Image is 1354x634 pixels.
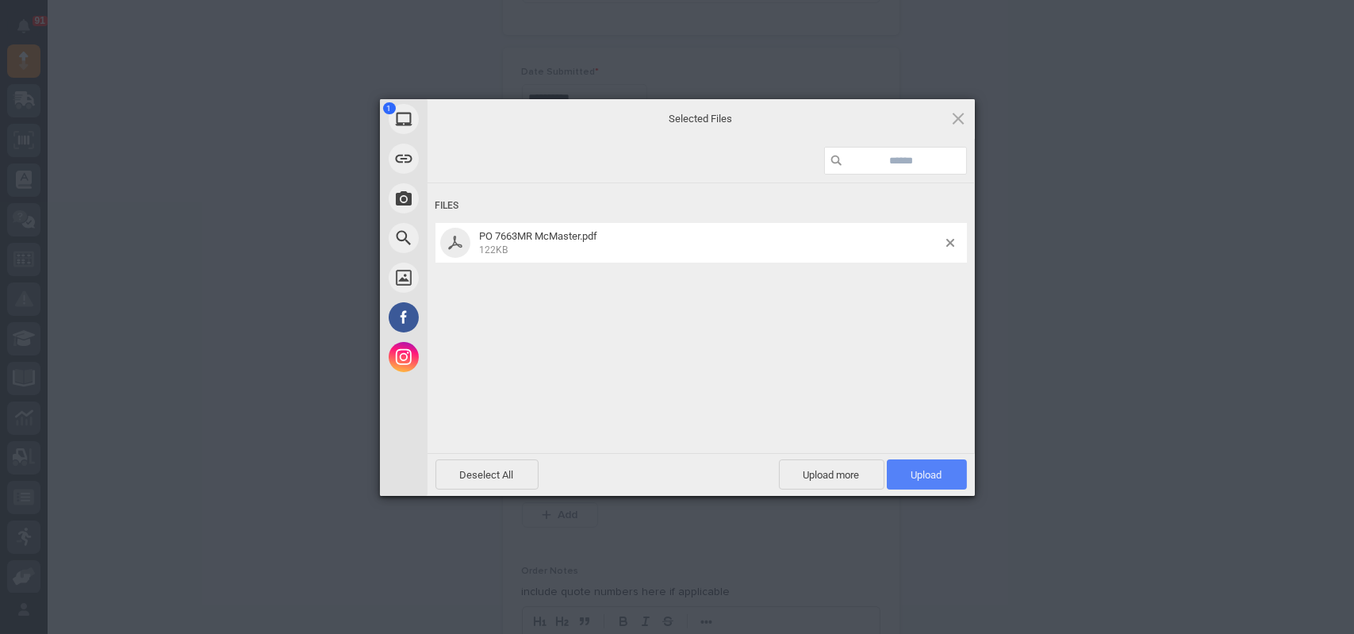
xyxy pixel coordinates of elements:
div: Instagram [380,337,570,377]
span: PO 7663MR McMaster.pdf [480,230,598,242]
div: Facebook [380,298,570,337]
div: Take Photo [380,179,570,218]
span: Upload [911,469,942,481]
span: 122KB [480,244,508,256]
div: Unsplash [380,258,570,298]
div: Link (URL) [380,139,570,179]
span: Upload more [779,459,884,490]
span: Deselect All [435,459,539,490]
span: Upload [887,459,967,490]
div: My Device [380,99,570,139]
div: Web Search [380,218,570,258]
div: Files [435,191,967,221]
span: 1 [383,102,396,114]
span: Click here or hit ESC to close picker [949,110,967,127]
span: PO 7663MR McMaster.pdf [475,230,946,256]
span: Selected Files [543,111,860,125]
